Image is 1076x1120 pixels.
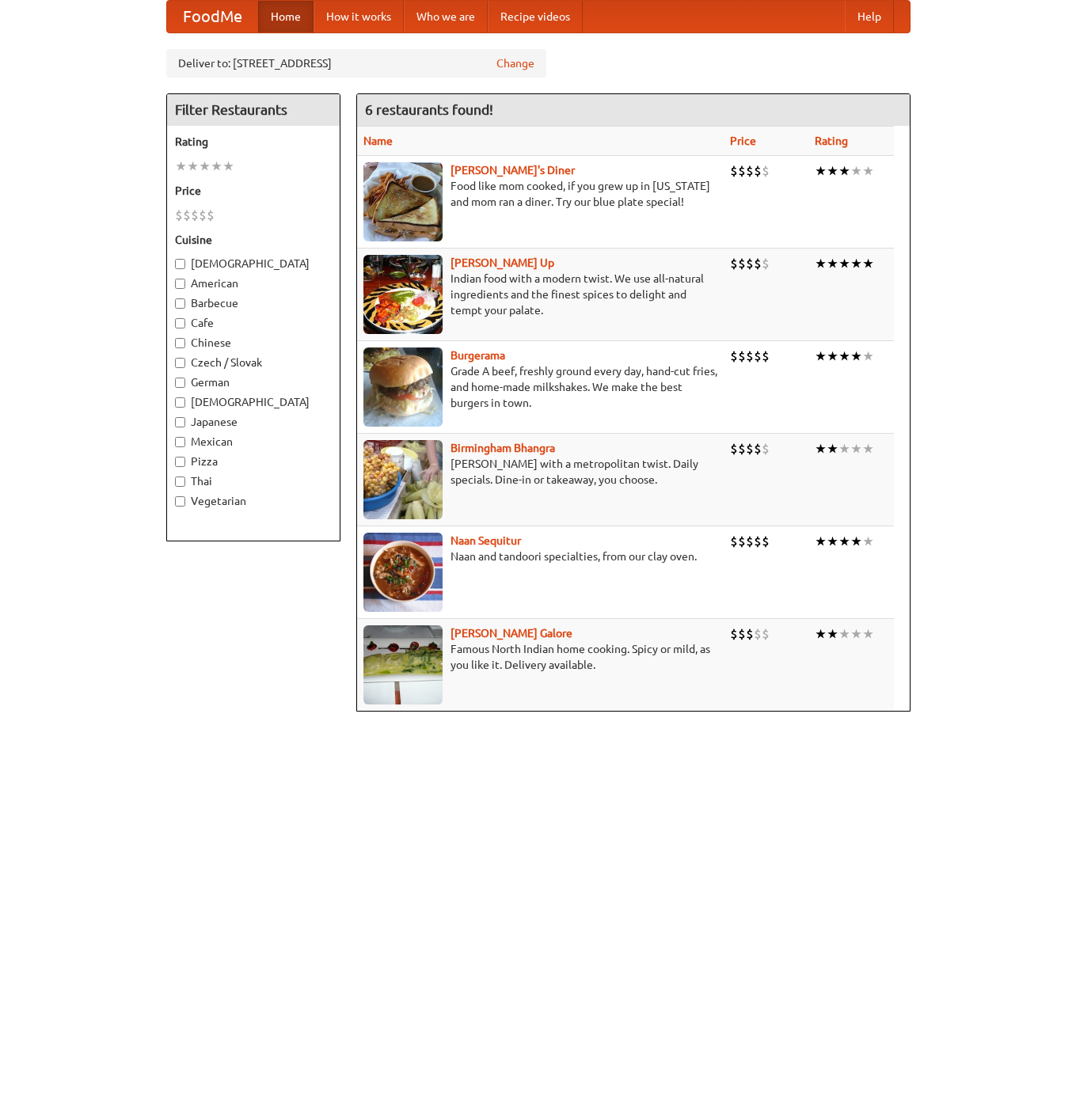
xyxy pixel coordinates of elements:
[175,394,332,410] label: [DEMOGRAPHIC_DATA]
[363,641,717,673] p: Famous North Indian home cooking. Spicy or mild, as you like it. Delivery available.
[451,534,521,547] a: Naan Sequitur
[167,94,340,126] h4: Filter Restaurants
[827,162,838,180] li: ★
[862,347,874,365] li: ★
[754,347,762,365] li: $
[363,549,717,564] p: Naan and tandoori specialties, from our clay oven.
[815,135,848,147] a: Rating
[746,625,754,643] li: $
[175,496,185,507] input: Vegetarian
[167,1,258,32] a: FoodMe
[363,533,443,612] img: naansequitur.jpg
[451,627,572,640] a: [PERSON_NAME] Galore
[746,347,754,365] li: $
[862,162,874,180] li: ★
[363,440,443,519] img: bhangra.jpg
[175,358,185,368] input: Czech / Slovak
[363,255,443,334] img: curryup.jpg
[730,255,738,272] li: $
[175,298,185,309] input: Barbecue
[175,476,185,487] input: Thai
[207,207,215,224] li: $
[175,232,332,248] h5: Cuisine
[363,456,717,488] p: [PERSON_NAME] with a metropolitan twist. Daily specials. Dine-in or takeaway, you choose.
[850,533,862,550] li: ★
[404,1,488,32] a: Who we are
[762,533,770,550] li: $
[175,493,332,509] label: Vegetarian
[754,255,762,272] li: $
[827,255,838,272] li: ★
[838,625,850,643] li: ★
[838,533,850,550] li: ★
[754,625,762,643] li: $
[175,434,332,450] label: Mexican
[199,207,207,224] li: $
[314,1,404,32] a: How it works
[827,347,838,365] li: ★
[815,255,827,272] li: ★
[175,335,332,351] label: Chinese
[363,135,393,147] a: Name
[850,347,862,365] li: ★
[451,442,555,454] a: Birmingham Bhangra
[363,178,717,210] p: Food like mom cooked, if you grew up in [US_STATE] and mom ran a diner. Try our blue plate special!
[838,162,850,180] li: ★
[363,162,443,241] img: sallys.jpg
[175,315,332,331] label: Cafe
[730,162,738,180] li: $
[730,347,738,365] li: $
[762,625,770,643] li: $
[754,533,762,550] li: $
[175,414,332,430] label: Japanese
[496,55,534,71] a: Change
[746,533,754,550] li: $
[827,533,838,550] li: ★
[762,162,770,180] li: $
[175,437,185,447] input: Mexican
[838,255,850,272] li: ★
[175,454,332,469] label: Pizza
[175,338,185,348] input: Chinese
[738,533,746,550] li: $
[815,533,827,550] li: ★
[850,162,862,180] li: ★
[451,164,575,177] b: [PERSON_NAME]'s Diner
[175,295,332,311] label: Barbecue
[762,255,770,272] li: $
[451,349,505,362] a: Burgerama
[850,440,862,457] li: ★
[199,158,211,175] li: ★
[451,256,554,269] a: [PERSON_NAME] Up
[365,102,493,117] ng-pluralize: 6 restaurants found!
[738,625,746,643] li: $
[850,255,862,272] li: ★
[175,355,332,370] label: Czech / Slovak
[862,625,874,643] li: ★
[175,183,332,199] h5: Price
[175,259,185,269] input: [DEMOGRAPHIC_DATA]
[862,440,874,457] li: ★
[175,417,185,427] input: Japanese
[850,625,862,643] li: ★
[754,440,762,457] li: $
[762,347,770,365] li: $
[754,162,762,180] li: $
[175,158,187,175] li: ★
[183,207,191,224] li: $
[746,162,754,180] li: $
[730,625,738,643] li: $
[815,162,827,180] li: ★
[827,440,838,457] li: ★
[258,1,314,32] a: Home
[211,158,222,175] li: ★
[730,440,738,457] li: $
[175,318,185,328] input: Cafe
[738,255,746,272] li: $
[762,440,770,457] li: $
[845,1,894,32] a: Help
